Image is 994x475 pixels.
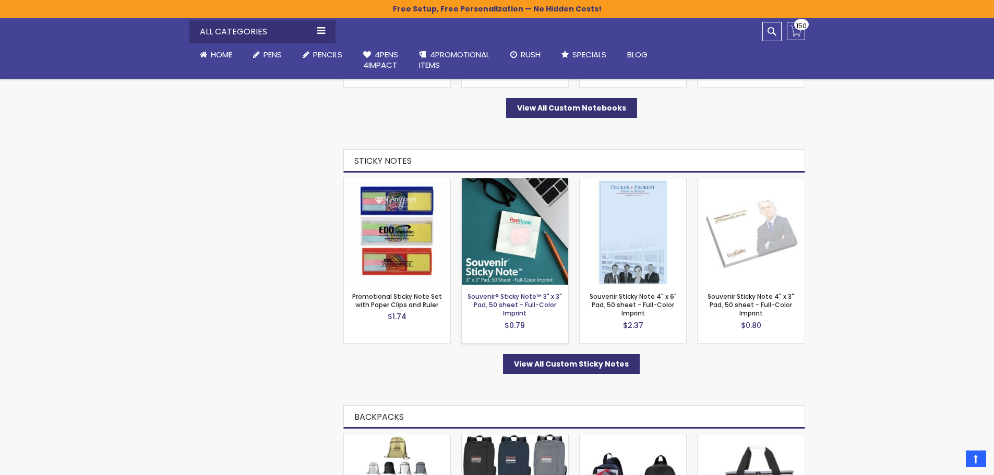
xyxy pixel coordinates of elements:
a: 4Pens4impact [353,43,409,77]
a: Specials [551,43,617,66]
span: Blog [627,49,648,60]
span: 4Pens 4impact [363,49,398,70]
a: Home [189,43,243,66]
a: Top [966,450,986,467]
a: Souvenir Sticky Note 4" x 3" Pad, 50 sheet - Full-Color Imprint [708,292,794,318]
span: $0.80 [741,320,761,331]
span: Specials [572,49,606,60]
span: View All Custom Notebooks [517,103,626,113]
span: $0.79 [505,320,525,331]
a: Promotional Sticky Note Set with Paper Clips and Ruler [344,178,450,187]
span: Home [211,49,232,60]
a: Pencils [292,43,353,66]
a: 4PROMOTIONALITEMS [409,43,500,77]
a: Imprinted KAPSTON® Town Square Convertible Slingpack [580,434,686,443]
a: Souvenir Sticky Note 4" x 6" Pad, 50 sheet - Full-Color Imprint [580,178,686,187]
img: Promotional Sticky Note Set with Paper Clips and Ruler [344,178,450,285]
a: Souvenir® Sticky Note™ 3" x 3" Pad, 50 sheet - Full-Color Imprint [468,292,562,318]
span: 4PROMOTIONAL ITEMS [419,49,489,70]
a: Promotional Sticky Note Set with Paper Clips and Ruler [352,292,442,309]
span: $2.37 [623,320,643,331]
span: 150 [796,21,807,31]
a: Olympus 36 Can Kooler Summer Backpack [698,434,804,443]
a: View All Custom Notebooks [506,98,637,118]
a: Souvenir® Sticky Note™ 3" x 3" Pad, 50 sheet - Full-Color Imprint [462,178,568,187]
img: Souvenir Sticky Note 4" x 6" Pad, 50 sheet - Full-Color Imprint [580,178,686,285]
img: Souvenir® Sticky Note™ 3" x 3" Pad, 50 sheet - Full-Color Imprint [462,178,568,285]
img: Souvenir Sticky Note 4" x 3" Pad, 50 sheet - Full-Color Imprint [698,178,804,285]
span: View All Custom Sticky Notes [514,359,629,369]
a: View All Custom Sticky Notes [503,354,640,374]
span: Pencils [313,49,342,60]
a: Souvenir Sticky Note 4" x 6" Pad, 50 sheet - Full-Color Imprint [590,292,677,318]
a: 150 [787,22,805,40]
h2: Backpacks [343,405,805,429]
a: Imprinted KAPSTON® Pierce Backpack [462,434,568,443]
span: $1.74 [388,311,406,322]
a: Souvenir Sticky Note 4" x 3" Pad, 50 sheet - Full-Color Imprint [698,178,804,187]
h2: Sticky Notes [343,149,805,173]
a: Blog [617,43,658,66]
a: Pens [243,43,292,66]
span: Rush [521,49,541,60]
span: Pens [264,49,282,60]
a: Personalized Mesh Pocket Drawstring Bag [344,434,450,443]
a: Rush [500,43,551,66]
div: All Categories [189,20,336,43]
